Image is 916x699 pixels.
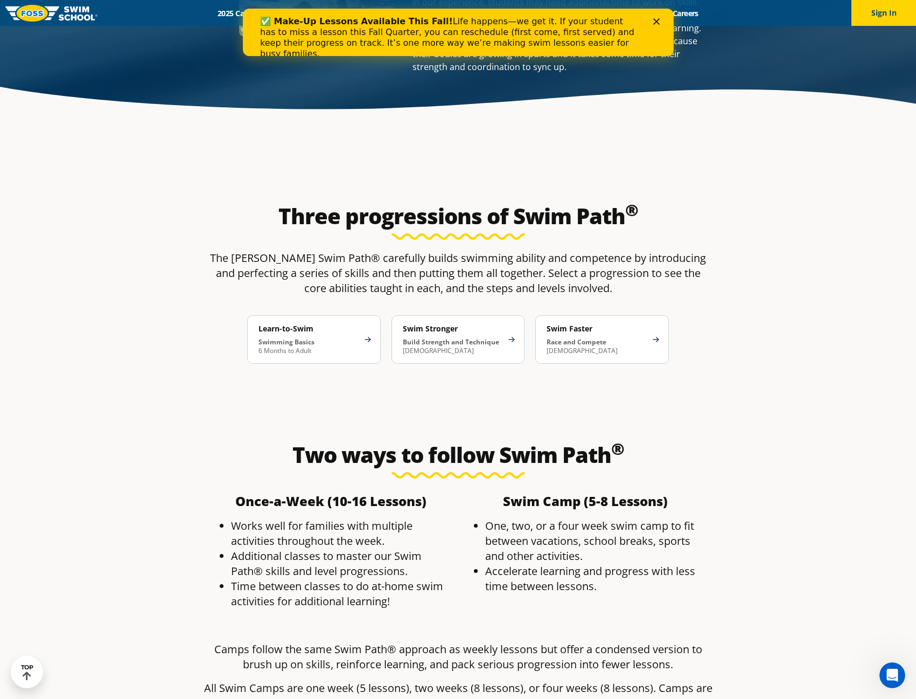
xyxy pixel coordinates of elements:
div: Close [410,10,421,16]
div: Life happens—we get it. If your student has to miss a lesson this Fall Quarter, you can reschedul... [17,8,396,51]
p: Camps follow the same Swim Path® approach as weekly lessons but offer a condensed version to brus... [204,642,712,672]
iframe: Intercom live chat [879,662,905,688]
h2: Three progressions of Swim Path [204,203,712,229]
a: 2025 Calendar [208,8,276,18]
p: [DEMOGRAPHIC_DATA] [403,338,503,355]
p: 6 Months to Adult [258,338,359,355]
sup: ® [625,199,638,221]
h4: Swim Faster [547,324,647,334]
strong: Build Strength and Technique [403,337,499,347]
strong: Swimming Basics [258,337,314,347]
a: Blog [629,8,663,18]
li: One, two, or a four week swim camp to fit between vacations, school breaks, sports and other acti... [485,518,707,564]
b: Once-a-Week (10-16 Lessons) [235,492,426,510]
a: Swim Path® Program [321,8,415,18]
li: Time between classes to do at-home swim activities for additional learning! [231,579,453,609]
a: Swim Like [PERSON_NAME] [515,8,630,18]
div: TOP [21,664,33,681]
iframe: Intercom live chat banner [243,9,674,56]
strong: Race and Compete [547,337,606,347]
img: FOSS Swim School Logo [5,5,97,22]
a: Schools [276,8,321,18]
b: Swim Camp (5-8 Lessons) [503,492,668,510]
h4: Swim Stronger [403,324,503,334]
h2: Two ways to follow Swim Path [204,442,712,468]
li: Additional classes to master our Swim Path® skills and level progressions. [231,549,453,579]
p: The [PERSON_NAME] Swim Path® carefully builds swimming ability and competence by introducing and ... [204,251,712,296]
li: Accelerate learning and progress with less time between lessons. [485,564,707,594]
h4: Learn-to-Swim [258,324,359,334]
a: About [PERSON_NAME] [415,8,515,18]
p: [DEMOGRAPHIC_DATA] [547,338,647,355]
b: ✅ Make-Up Lessons Available This Fall! [17,8,210,18]
a: Careers [663,8,708,18]
sup: ® [611,438,624,460]
h4: ​ [209,495,453,508]
li: Works well for families with multiple activities throughout the week. [231,518,453,549]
